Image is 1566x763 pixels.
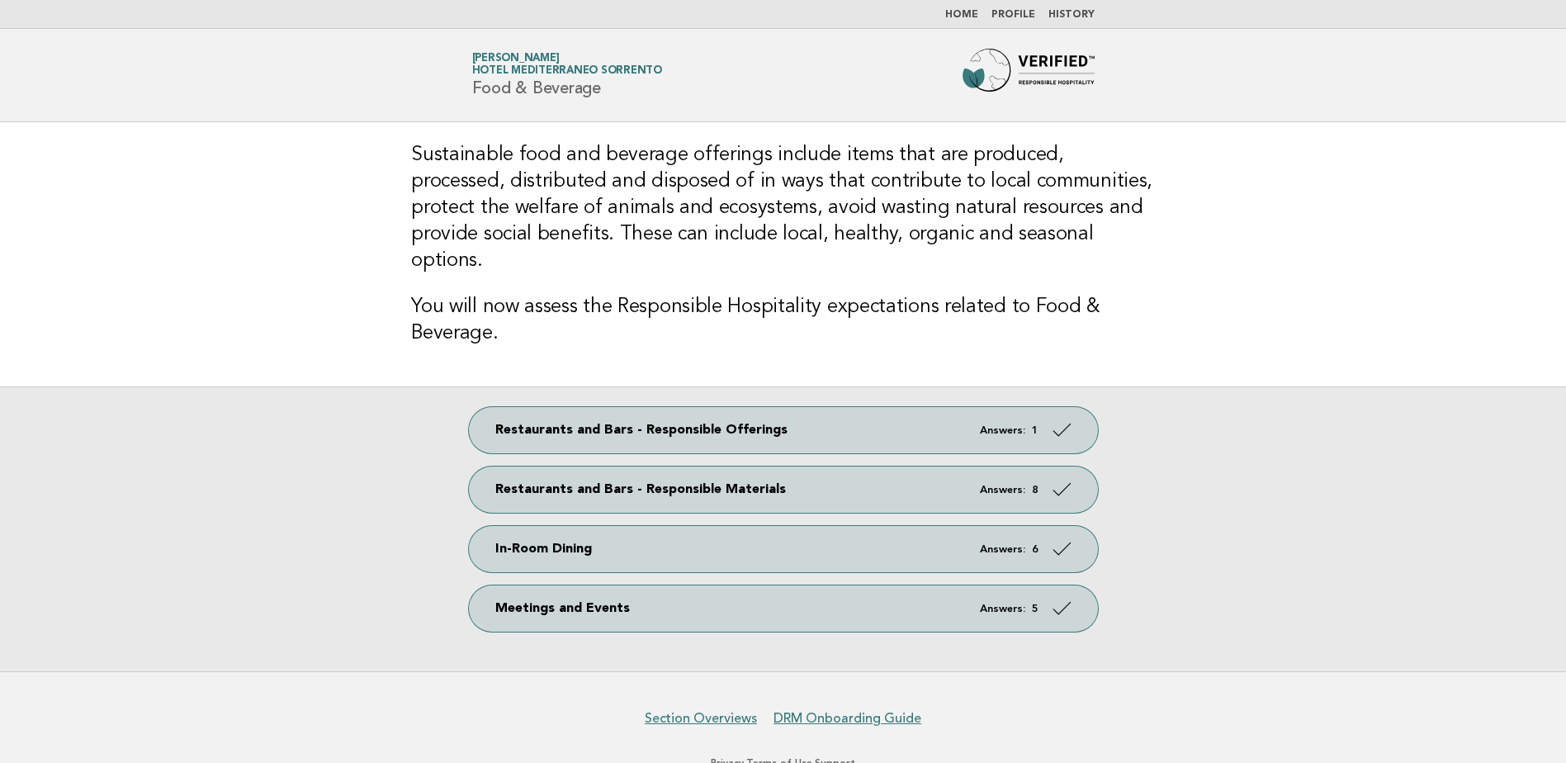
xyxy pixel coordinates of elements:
[472,66,662,77] span: Hotel Mediterraneo Sorrento
[1032,604,1038,614] strong: 5
[980,425,1025,436] em: Answers:
[1032,425,1038,436] strong: 1
[469,526,1098,572] a: In-Room Dining Answers: 6
[963,49,1095,102] img: Forbes Travel Guide
[1048,10,1095,20] a: History
[774,710,921,727] a: DRM Onboarding Guide
[469,407,1098,453] a: Restaurants and Bars - Responsible Offerings Answers: 1
[469,585,1098,632] a: Meetings and Events Answers: 5
[411,294,1155,347] h3: You will now assess the Responsible Hospitality expectations related to Food & Beverage.
[645,710,757,727] a: Section Overviews
[469,467,1098,513] a: Restaurants and Bars - Responsible Materials Answers: 8
[991,10,1035,20] a: Profile
[472,54,662,97] h1: Food & Beverage
[1032,485,1038,495] strong: 8
[945,10,978,20] a: Home
[1032,544,1038,555] strong: 6
[980,604,1025,614] em: Answers:
[980,544,1025,555] em: Answers:
[472,53,662,76] a: [PERSON_NAME]Hotel Mediterraneo Sorrento
[980,485,1025,495] em: Answers:
[411,142,1155,274] h3: Sustainable food and beverage offerings include items that are produced, processed, distributed a...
